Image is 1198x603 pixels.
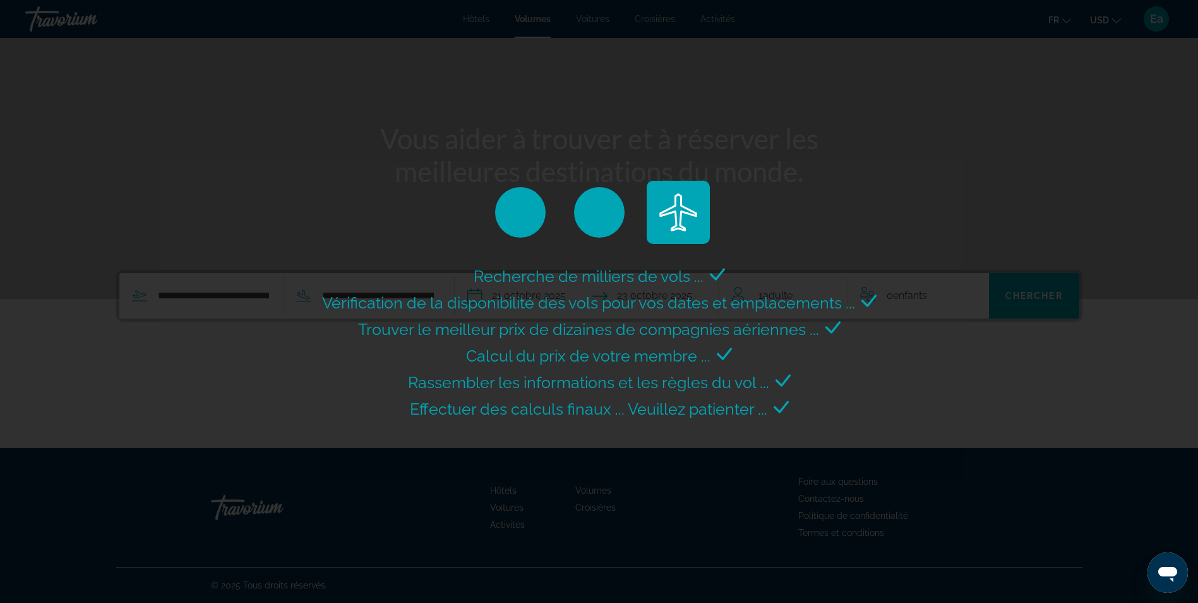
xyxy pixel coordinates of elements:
[1147,552,1188,593] iframe: Bouton de lancement de la fenêtre de messagerie
[466,346,710,365] span: Calcul du prix de votre membre ...
[474,267,704,286] span: Recherche de milliers de vols ...
[322,293,855,312] span: Vérification de la disponibilité des vols pour vos dates et emplacements ...
[358,320,819,339] span: Trouver le meilleur prix de dizaines de compagnies aériennes ...
[410,399,767,418] span: Effectuer des calculs finaux ... Veuillez patienter ...
[408,373,769,392] span: Rassembler les informations et les règles du vol ...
